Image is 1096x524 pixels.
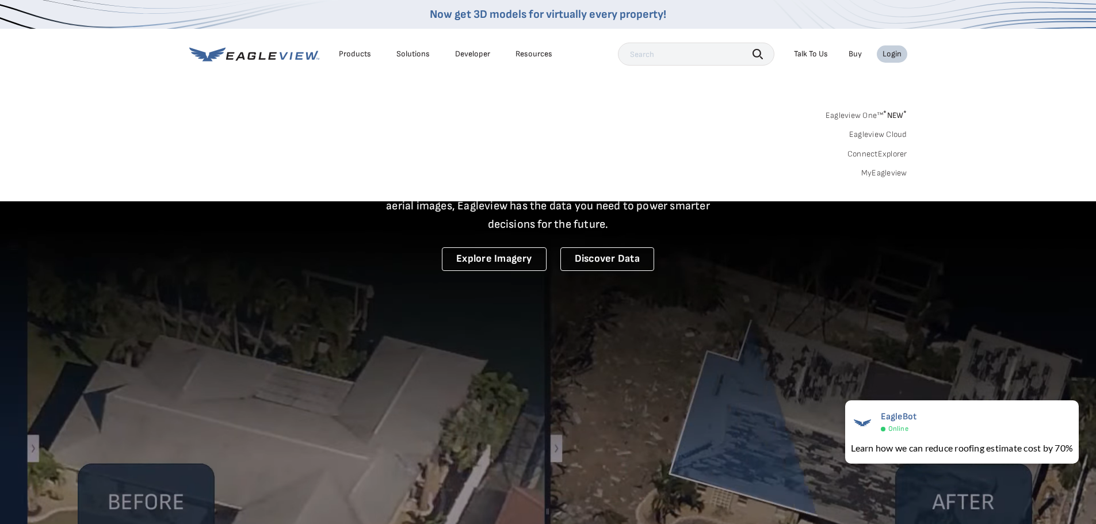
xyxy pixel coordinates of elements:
span: EagleBot [881,411,917,422]
img: EagleBot [851,411,874,434]
div: Login [883,49,902,59]
a: Explore Imagery [442,247,547,271]
input: Search [618,43,774,66]
p: A new era starts here. Built on more than 3.5 billion high-resolution aerial images, Eagleview ha... [372,178,724,234]
a: Discover Data [560,247,654,271]
div: Learn how we can reduce roofing estimate cost by 70% [851,441,1073,455]
div: Talk To Us [794,49,828,59]
a: ConnectExplorer [847,149,907,159]
div: Resources [515,49,552,59]
div: Solutions [396,49,430,59]
a: Developer [455,49,490,59]
a: MyEagleview [861,168,907,178]
a: Now get 3D models for virtually every property! [430,7,666,21]
a: Eagleview One™*NEW* [826,107,907,120]
span: NEW [883,110,907,120]
a: Buy [849,49,862,59]
span: Online [888,424,908,433]
a: Eagleview Cloud [849,129,907,140]
div: Products [339,49,371,59]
